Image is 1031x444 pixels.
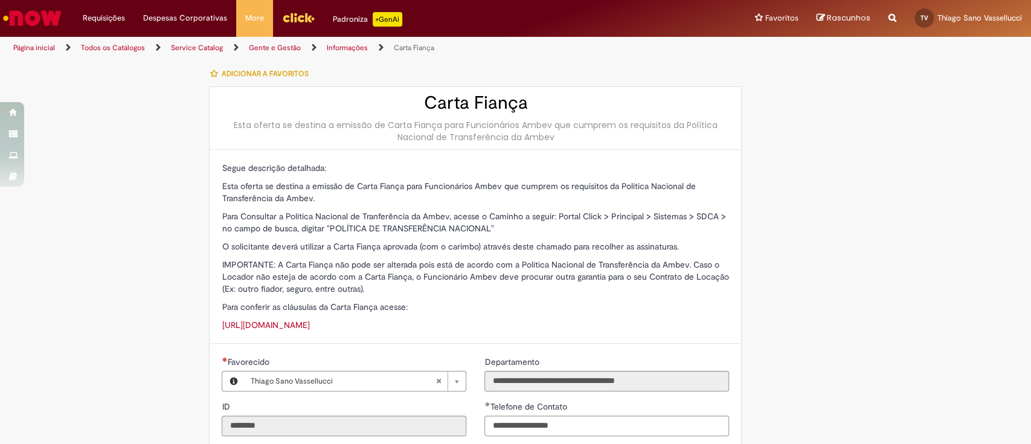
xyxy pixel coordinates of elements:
span: Somente leitura - ID [222,401,232,412]
input: ID [222,416,466,436]
span: Thiago Sano Vassellucci [250,372,435,391]
span: Obrigatório Preenchido [222,357,227,362]
span: Telefone de Contato [490,401,569,412]
span: Necessários - Favorecido [227,356,271,367]
span: Requisições [83,12,125,24]
a: Carta Fiança [394,43,434,53]
span: Adicionar a Favoritos [221,69,308,79]
a: Gente e Gestão [249,43,301,53]
p: Para conferir as cláusulas da Carta Fiança acesse: [222,301,729,313]
p: Segue descrição detalhada: [222,162,729,174]
button: Adicionar a Favoritos [209,61,315,86]
p: +GenAi [373,12,402,27]
span: Obrigatório Preenchido [484,402,490,407]
span: Somente leitura - Departamento [484,356,541,367]
ul: Trilhas de página [9,37,678,59]
span: Favoritos [765,12,798,24]
p: IMPORTANTE: A Carta Fiança não pode ser alterada pois está de acordo com a Política Nacional de T... [222,259,729,295]
span: Rascunhos [827,12,870,24]
div: Padroniza [333,12,402,27]
p: Esta oferta se destina a emissão de Carta Fiança para Funcionários Ambev que cumprem os requisito... [222,180,729,204]
p: Para Consultar a Política Nacional de Tranferência da Ambev, acesse o Caminho a seguir: Portal Cl... [222,210,729,234]
a: Thiago Sano VassellucciLimpar campo Favorecido [244,372,466,391]
span: More [245,12,264,24]
a: Informações [327,43,368,53]
img: ServiceNow [1,6,63,30]
label: Somente leitura - ID [222,401,232,413]
a: Todos os Catálogos [81,43,145,53]
a: [URL][DOMAIN_NAME] [222,320,309,330]
a: Service Catalog [171,43,223,53]
abbr: Limpar campo Favorecido [429,372,448,391]
input: Departamento [484,371,729,391]
label: Somente leitura - Departamento [484,356,541,368]
span: TV [920,14,928,22]
a: Rascunhos [817,13,870,24]
span: Despesas Corporativas [143,12,227,24]
a: Página inicial [13,43,55,53]
input: Telefone de Contato [484,416,729,436]
img: click_logo_yellow_360x200.png [282,8,315,27]
button: Favorecido, Visualizar este registro Thiago Sano Vassellucci [222,372,244,391]
h2: Carta Fiança [222,93,729,113]
div: Esta oferta se destina a emissão de Carta Fiança para Funcionários Ambev que cumprem os requisito... [222,119,729,143]
span: Thiago Sano Vassellucci [937,13,1022,23]
p: O solicitante deverá utilizar a Carta Fiança aprovada (com o carimbo) através deste chamado para ... [222,240,729,253]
